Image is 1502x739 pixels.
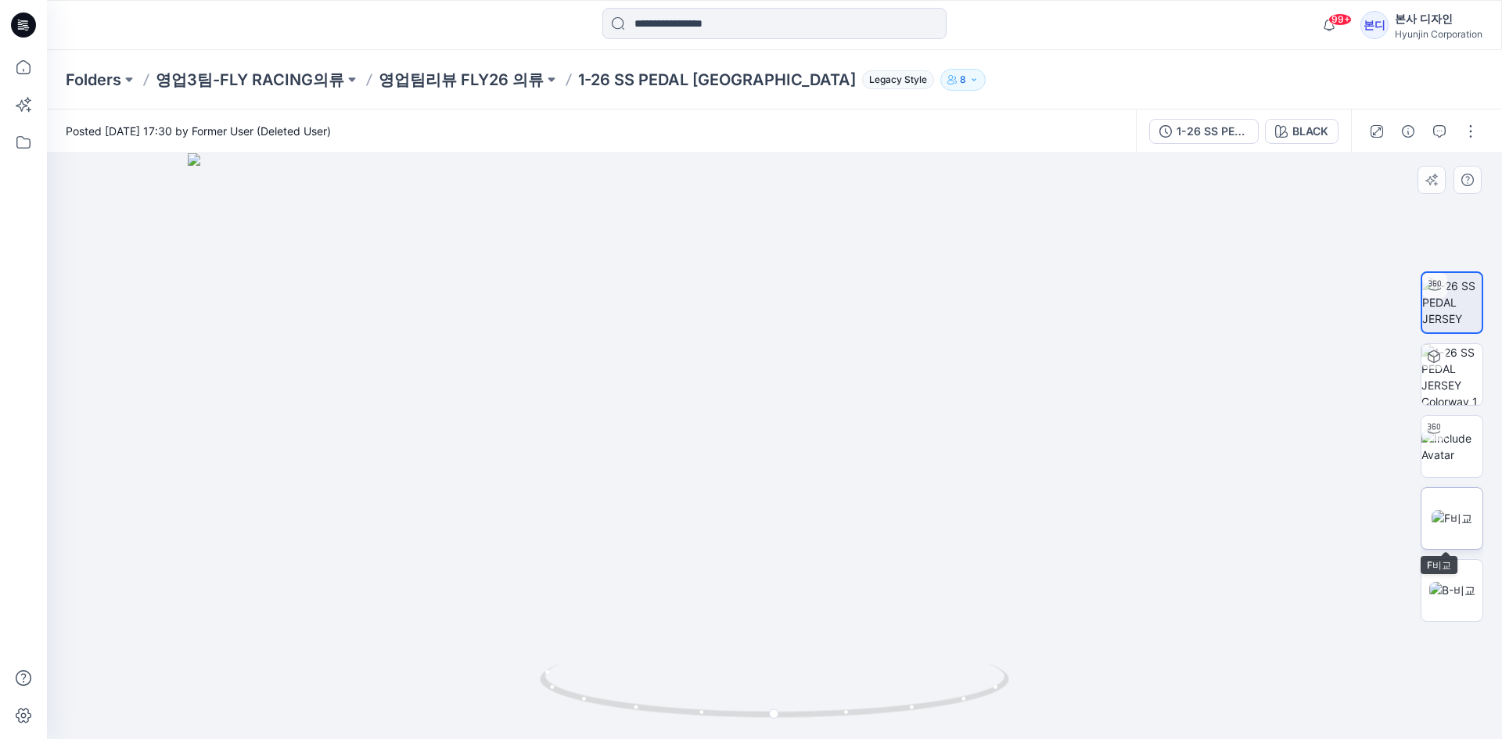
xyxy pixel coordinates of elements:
[1395,28,1482,40] div: Hyunjin Corporation
[1429,582,1475,598] img: B-비교
[188,153,1361,739] img: eyJhbGciOiJIUzI1NiIsImtpZCI6IjAiLCJzbHQiOiJzZXMiLCJ0eXAiOiJKV1QifQ.eyJkYXRhIjp7InR5cGUiOiJzdG9yYW...
[1422,278,1482,327] img: 1-26 SS PEDAL JERSEY
[856,69,934,91] button: Legacy Style
[1149,119,1259,144] button: 1-26 SS PEDAL [GEOGRAPHIC_DATA]
[379,69,544,91] a: 영업팀리뷰 FLY26 의류
[578,69,856,91] p: 1-26 SS PEDAL [GEOGRAPHIC_DATA]
[66,69,121,91] a: Folders
[1421,344,1482,405] img: 1-26 SS PEDAL JERSEY Colorway 1
[156,69,344,91] a: 영업3팀-FLY RACING의류
[1432,510,1472,526] img: F비교
[1360,11,1389,39] div: 본디
[1396,119,1421,144] button: Details
[960,71,966,88] p: 8
[862,70,934,89] span: Legacy Style
[1328,13,1352,26] span: 99+
[1177,123,1249,140] div: 1-26 SS PEDAL [GEOGRAPHIC_DATA]
[1421,430,1482,463] img: Include Avatar
[1265,119,1339,144] button: BLACK
[192,124,331,138] a: Former User (Deleted User)
[1292,123,1328,140] div: BLACK
[1395,9,1482,28] div: 본사 디자인
[940,69,986,91] button: 8
[66,123,331,139] span: Posted [DATE] 17:30 by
